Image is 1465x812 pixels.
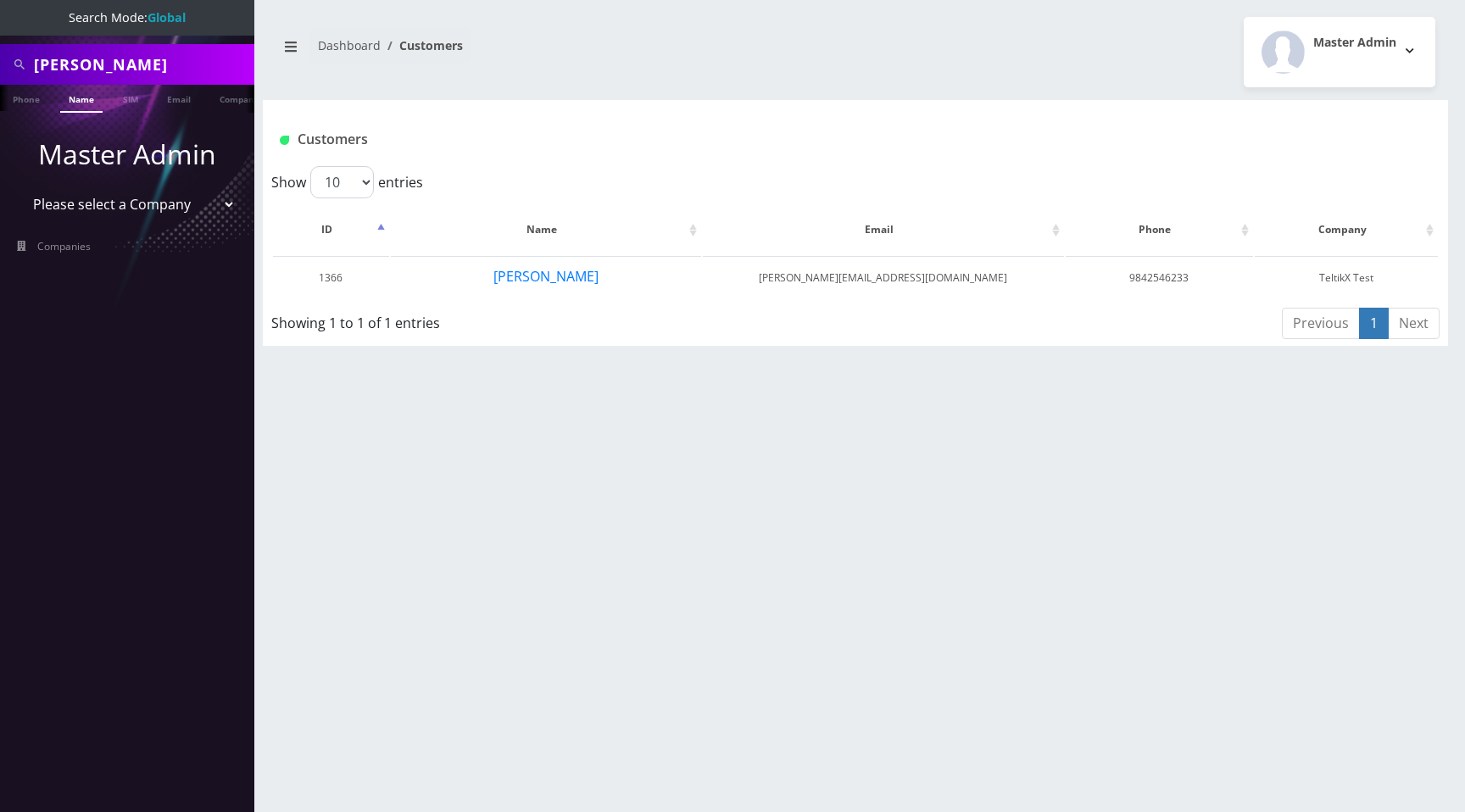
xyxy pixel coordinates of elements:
a: Email [159,85,199,111]
button: Master Admin [1244,17,1435,87]
input: Search All Companies [34,48,250,81]
span: Search Mode: [69,9,186,25]
select: Showentries [310,166,374,198]
span: Companies [37,239,91,253]
h1: Customers [280,131,1235,147]
td: [PERSON_NAME][EMAIL_ADDRESS][DOMAIN_NAME] [703,256,1064,299]
th: Email: activate to sort column ascending [703,205,1064,254]
li: Customers [381,36,463,54]
h2: Master Admin [1313,36,1396,50]
a: Next [1388,308,1440,339]
th: Phone: activate to sort column ascending [1066,205,1253,254]
td: 1366 [273,256,389,299]
a: Previous [1282,308,1360,339]
button: [PERSON_NAME] [493,265,599,287]
th: Name: activate to sort column ascending [391,205,702,254]
a: 1 [1359,308,1389,339]
a: Company [211,85,268,111]
td: 9842546233 [1066,256,1253,299]
a: SIM [114,85,147,111]
a: Name [60,85,103,113]
a: Dashboard [318,37,381,53]
td: TeltikX Test [1255,256,1438,299]
a: Phone [4,85,48,111]
nav: breadcrumb [276,28,843,76]
strong: Global [148,9,186,25]
th: ID: activate to sort column descending [273,205,389,254]
label: Show entries [271,166,423,198]
th: Company: activate to sort column ascending [1255,205,1438,254]
div: Showing 1 to 1 of 1 entries [271,306,745,333]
